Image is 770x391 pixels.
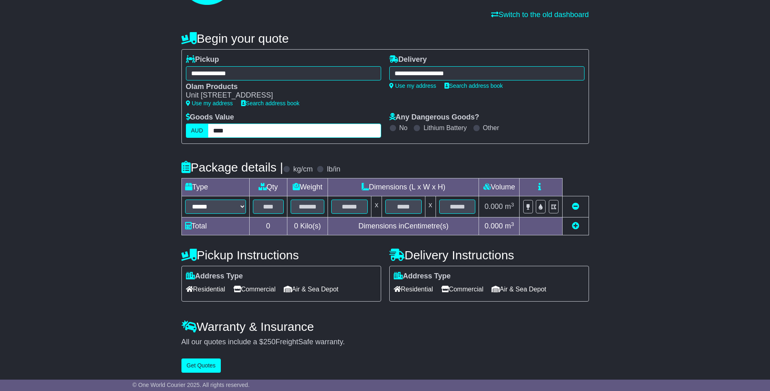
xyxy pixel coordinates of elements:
h4: Pickup Instructions [181,248,381,262]
span: Commercial [233,283,276,295]
h4: Package details | [181,161,283,174]
td: Kilo(s) [287,217,328,235]
td: Total [181,217,249,235]
label: kg/cm [293,165,313,174]
label: No [399,124,408,132]
label: Lithium Battery [423,124,467,132]
a: Add new item [572,222,579,230]
span: Commercial [441,283,483,295]
label: Address Type [394,272,451,281]
a: Switch to the old dashboard [491,11,589,19]
td: x [425,196,436,217]
button: Get Quotes [181,358,221,373]
label: Any Dangerous Goods? [389,113,479,122]
td: Weight [287,178,328,196]
span: 0.000 [485,222,503,230]
span: Residential [394,283,433,295]
h4: Begin your quote [181,32,589,45]
a: Use my address [186,100,233,106]
span: m [505,202,514,211]
div: Olam Products [186,83,373,91]
td: Dimensions (L x W x H) [328,178,479,196]
td: Type [181,178,249,196]
a: Search address book [444,83,503,89]
a: Search address book [241,100,300,106]
label: Other [483,124,499,132]
td: 0 [249,217,287,235]
span: m [505,222,514,230]
a: Remove this item [572,202,579,211]
label: lb/in [327,165,340,174]
sup: 3 [511,221,514,227]
td: x [371,196,382,217]
span: Air & Sea Depot [284,283,339,295]
td: Qty [249,178,287,196]
td: Volume [479,178,520,196]
span: 0.000 [485,202,503,211]
label: Delivery [389,55,427,64]
span: 0 [294,222,298,230]
span: © One World Courier 2025. All rights reserved. [132,382,250,388]
label: Address Type [186,272,243,281]
h4: Warranty & Insurance [181,320,589,333]
span: Residential [186,283,225,295]
sup: 3 [511,202,514,208]
label: AUD [186,124,209,138]
a: Use my address [389,83,436,89]
label: Pickup [186,55,219,64]
div: All our quotes include a $ FreightSafe warranty. [181,338,589,347]
td: Dimensions in Centimetre(s) [328,217,479,235]
span: 250 [263,338,276,346]
div: Unit [STREET_ADDRESS] [186,91,373,100]
label: Goods Value [186,113,234,122]
h4: Delivery Instructions [389,248,589,262]
span: Air & Sea Depot [492,283,546,295]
